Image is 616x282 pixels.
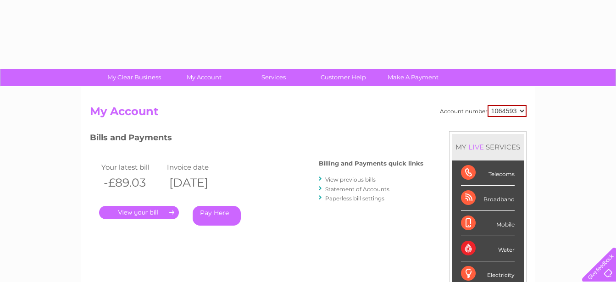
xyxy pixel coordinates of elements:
a: Make A Payment [375,69,451,86]
th: -£89.03 [99,173,165,192]
div: Account number [440,105,527,117]
h2: My Account [90,105,527,122]
a: Customer Help [305,69,381,86]
div: Broadband [461,186,515,211]
td: Invoice date [165,161,231,173]
a: View previous bills [325,176,376,183]
th: [DATE] [165,173,231,192]
div: Mobile [461,211,515,236]
a: Paperless bill settings [325,195,384,202]
a: . [99,206,179,219]
div: Water [461,236,515,261]
div: LIVE [466,143,486,151]
h3: Bills and Payments [90,131,423,147]
a: My Account [166,69,242,86]
h4: Billing and Payments quick links [319,160,423,167]
td: Your latest bill [99,161,165,173]
a: My Clear Business [96,69,172,86]
a: Pay Here [193,206,241,226]
a: Statement of Accounts [325,186,389,193]
a: Services [236,69,311,86]
div: MY SERVICES [452,134,524,160]
div: Telecoms [461,160,515,186]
